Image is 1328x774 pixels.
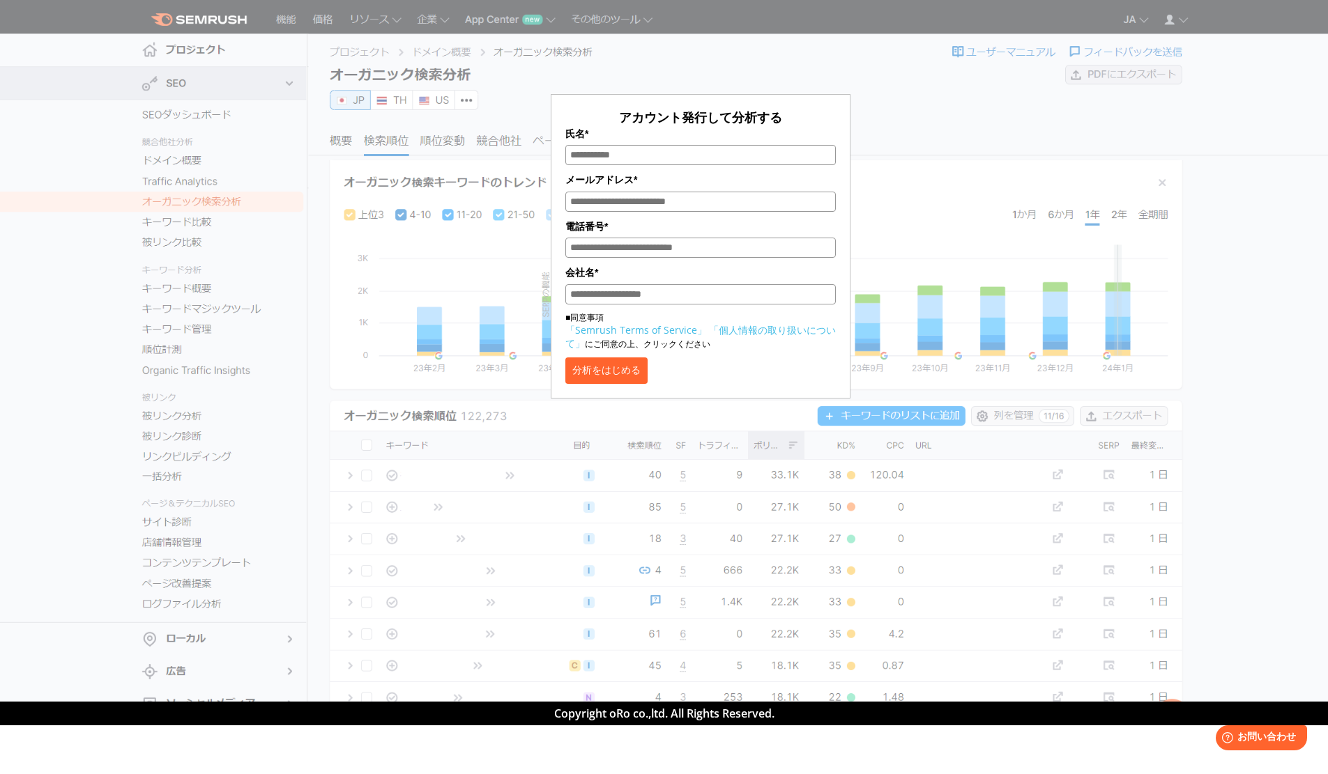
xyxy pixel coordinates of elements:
label: メールアドレス* [565,172,836,187]
a: 「Semrush Terms of Service」 [565,323,707,336]
span: アカウント発行して分析する [619,109,782,125]
a: 「個人情報の取り扱いについて」 [565,323,836,350]
button: 分析をはじめる [565,357,648,384]
iframe: Help widget launcher [1204,720,1313,759]
p: ■同意事項 にご同意の上、クリックください [565,311,836,350]
label: 電話番号* [565,219,836,234]
span: Copyright oRo co.,ltd. All Rights Reserved. [554,706,774,721]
